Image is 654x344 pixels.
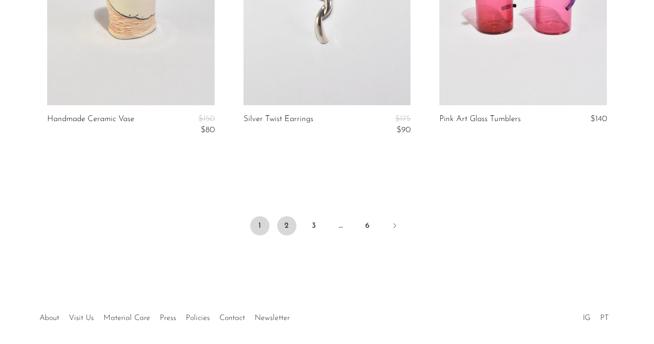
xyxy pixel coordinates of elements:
[578,307,614,325] ul: Social Medias
[385,216,404,237] a: Next
[304,216,323,235] a: 3
[244,115,313,135] a: Silver Twist Earrings
[201,126,215,134] span: $80
[198,115,215,123] span: $150
[583,314,590,322] a: IG
[395,115,410,123] span: $175
[439,115,521,123] a: Pink Art Glass Tumblers
[590,115,607,123] span: $140
[358,216,377,235] a: 6
[250,216,269,235] span: 1
[331,216,350,235] span: …
[103,314,150,322] a: Material Care
[69,314,94,322] a: Visit Us
[186,314,210,322] a: Policies
[39,314,59,322] a: About
[600,314,609,322] a: PT
[160,314,176,322] a: Press
[219,314,245,322] a: Contact
[277,216,296,235] a: 2
[47,115,134,135] a: Handmade Ceramic Vase
[35,307,295,325] ul: Quick links
[397,126,410,134] span: $90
